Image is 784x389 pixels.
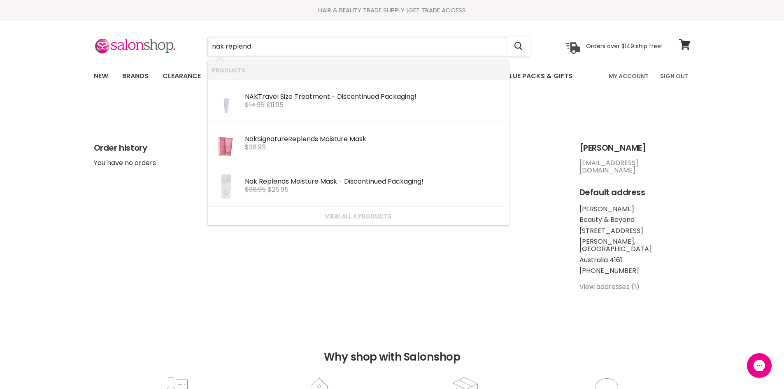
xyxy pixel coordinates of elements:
s: $36.95 [245,185,266,194]
input: Search [208,37,508,56]
b: Repl [259,177,273,186]
b: Nak [245,134,257,144]
div: Travel Size Treatment - Discontinued Packaging! [245,93,505,102]
li: Products: Nak Signature Replends Moisture Mask [208,122,509,164]
li: Products: NAK Travel Size Treatment - Discontinued Packaging! [208,79,509,122]
li: [PERSON_NAME] [579,205,691,213]
li: Products [208,61,509,79]
li: Australia 4161 [579,256,691,264]
button: Search [508,37,530,56]
b: NAK [245,92,258,101]
nav: Main [84,64,701,88]
a: GET TRADE ACCESS [408,6,466,14]
span: $38.95 [245,142,266,152]
b: Nak [245,177,257,186]
li: [PERSON_NAME], [GEOGRAPHIC_DATA] [579,238,691,253]
a: My Account [604,68,654,85]
li: Beauty & Beyond [579,216,691,224]
form: Product [207,37,530,56]
h2: [PERSON_NAME] [579,143,691,153]
h1: My Account [94,109,691,123]
h2: Why shop with Salonshop [4,318,780,376]
li: [STREET_ADDRESS] [579,227,691,235]
img: travel_treatment_200x.jpg [215,84,238,118]
a: Clearance [156,68,207,85]
a: View all 4 products [212,213,505,219]
span: $11.95 [266,100,284,109]
a: Value Packs & Gifts [494,68,579,85]
a: Sign Out [655,68,693,85]
li: Products: Nak Replends Moisture Mask - Discontinued Packaging! [208,164,509,207]
a: View addresses (1) [579,282,640,291]
iframe: Gorgias live chat messenger [743,350,776,381]
div: HAIR & BEAUTY TRADE SUPPLY | [84,6,701,14]
img: NAKSignature_Replends_Moisture_Mask_Treatment_Pack_150mL.webp [212,126,240,161]
b: Repl [288,134,302,144]
h2: Order history [94,143,563,153]
a: [EMAIL_ADDRESS][DOMAIN_NAME] [579,158,638,175]
p: You have no orders [94,159,563,167]
div: ends Moisture Mask - Discontinued Packaging! [245,178,505,186]
a: Brands [116,68,155,85]
ul: Main menu [88,64,591,88]
p: Orders over $149 ship free! [586,42,663,50]
a: New [88,68,114,85]
s: $14.95 [245,100,265,109]
h2: Default address [579,188,691,197]
img: replends_moisture_mask_box_600x_2x_595abef4-57d5-42cf-a1d2-694380a351bc_200x.jpg [212,168,240,203]
span: $25.95 [268,185,288,194]
li: View All [208,207,509,225]
li: [PHONE_NUMBER] [579,267,691,275]
div: Signature ends Moisture Mask [245,135,505,144]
